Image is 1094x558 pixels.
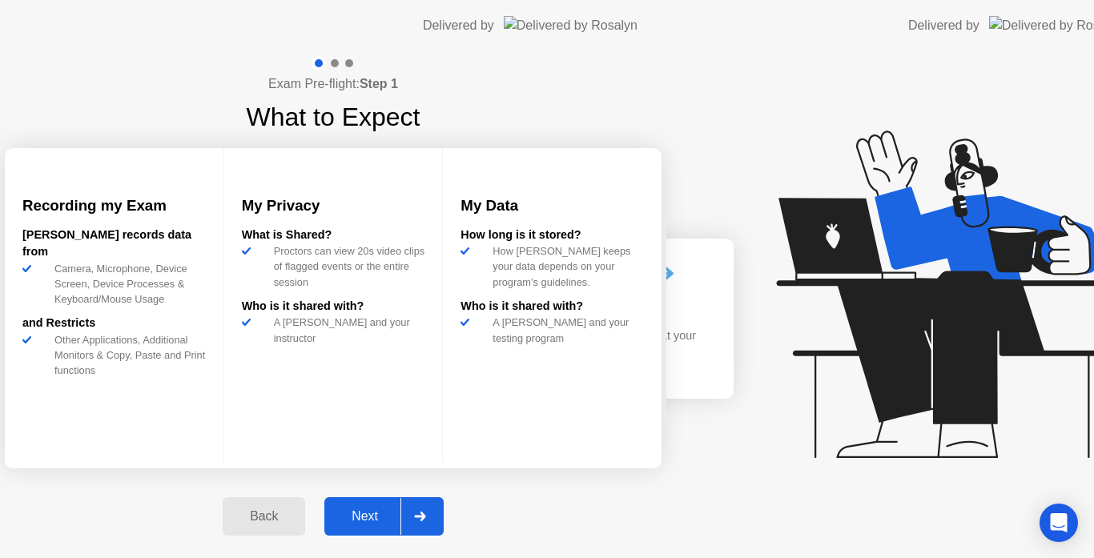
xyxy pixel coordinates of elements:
[461,195,644,217] h3: My Data
[22,315,206,332] div: and Restricts
[22,227,206,261] div: [PERSON_NAME] records data from
[242,195,425,217] h3: My Privacy
[48,332,206,379] div: Other Applications, Additional Monitors & Copy, Paste and Print functions
[227,509,300,524] div: Back
[908,16,979,35] div: Delivered by
[324,497,444,536] button: Next
[223,497,305,536] button: Back
[268,74,398,94] h4: Exam Pre-flight:
[242,227,425,244] div: What is Shared?
[504,16,637,34] img: Delivered by Rosalyn
[242,298,425,315] div: Who is it shared with?
[461,298,644,315] div: Who is it shared with?
[360,77,398,90] b: Step 1
[461,227,644,244] div: How long is it stored?
[48,261,206,307] div: Camera, Microphone, Device Screen, Device Processes & Keyboard/Mouse Usage
[267,243,425,290] div: Proctors can view 20s video clips of flagged events or the entire session
[486,315,644,345] div: A [PERSON_NAME] and your testing program
[1040,504,1078,542] div: Open Intercom Messenger
[267,315,425,345] div: A [PERSON_NAME] and your instructor
[329,509,400,524] div: Next
[247,98,420,136] h1: What to Expect
[22,195,206,217] h3: Recording my Exam
[423,16,494,35] div: Delivered by
[486,243,644,290] div: How [PERSON_NAME] keeps your data depends on your program’s guidelines.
